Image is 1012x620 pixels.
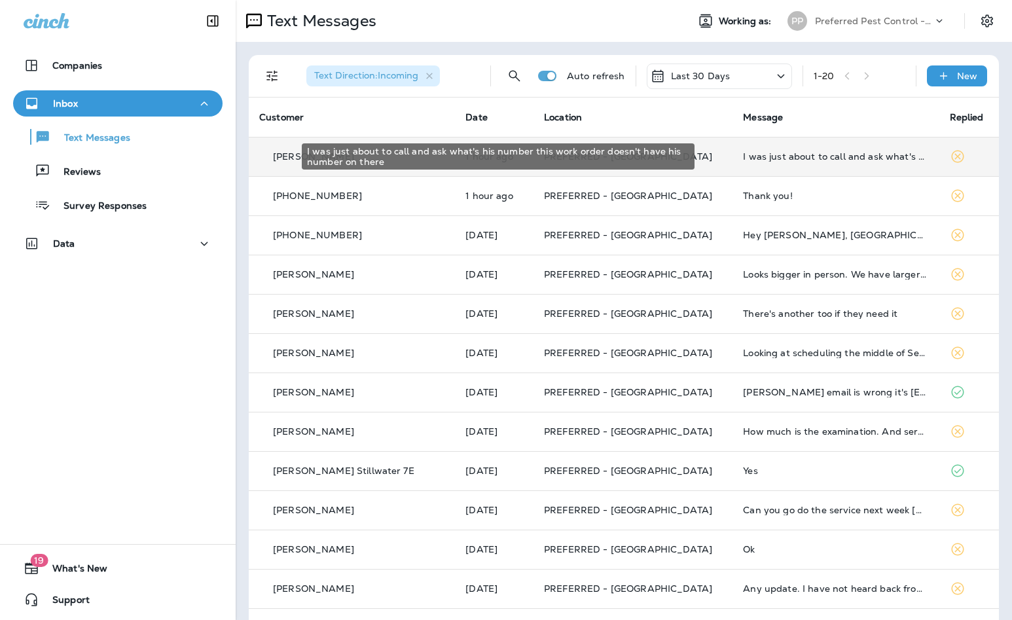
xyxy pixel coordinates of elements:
p: [PERSON_NAME] [273,426,354,437]
button: Data [13,230,223,257]
span: Text Direction : Incoming [314,69,418,81]
button: Companies [13,52,223,79]
p: Auto refresh [567,71,625,81]
button: Filters [259,63,285,89]
p: New [957,71,977,81]
p: [PERSON_NAME] [273,387,354,397]
span: Location [544,111,582,123]
p: Aug 12, 2025 09:17 AM [465,387,523,397]
p: [PERSON_NAME] [273,544,354,555]
p: Aug 7, 2025 12:16 PM [465,583,523,594]
span: PREFERRED - [GEOGRAPHIC_DATA] [544,190,712,202]
button: Search Messages [501,63,528,89]
span: PREFERRED - [GEOGRAPHIC_DATA] [544,465,712,477]
p: [PERSON_NAME] [273,269,354,280]
div: Can you go do the service next week on Tuesday in need the treatment inside too. [743,505,928,515]
p: [PHONE_NUMBER] [273,191,362,201]
button: Support [13,587,223,613]
p: Data [53,238,75,249]
button: Reviews [13,157,223,185]
p: Inbox [53,98,78,109]
p: Aug 20, 2025 08:41 AM [465,308,523,319]
p: Text Messages [51,132,130,145]
div: Ok [743,544,928,555]
p: [PERSON_NAME] [273,583,354,594]
div: Looks bigger in person. We have larger than normal brick on our house so hard to tell in pic. [743,269,928,280]
div: Text Direction:Incoming [306,65,440,86]
span: Date [465,111,488,123]
span: PREFERRED - [GEOGRAPHIC_DATA] [544,229,712,241]
p: [PERSON_NAME] [273,505,354,515]
p: [PERSON_NAME] [273,151,354,162]
div: PP [787,11,807,31]
p: Text Messages [262,11,376,31]
span: What's New [39,563,107,579]
div: I was just about to call and ask what's his number this work order doesn't have his number on there [302,143,695,170]
div: 1 - 20 [814,71,835,81]
span: PREFERRED - [GEOGRAPHIC_DATA] [544,426,712,437]
span: PREFERRED - [GEOGRAPHIC_DATA] [544,386,712,398]
span: PREFERRED - [GEOGRAPHIC_DATA] [544,504,712,516]
span: PREFERRED - [GEOGRAPHIC_DATA] [544,543,712,555]
button: Inbox [13,90,223,117]
span: Support [39,594,90,610]
div: Jose barajas email is wrong it's najvero@hotmail.com [743,387,928,397]
span: Replied [950,111,984,123]
button: Settings [975,9,999,33]
div: How much is the examination. And service [743,426,928,437]
span: PREFERRED - [GEOGRAPHIC_DATA] [544,583,712,594]
p: [PERSON_NAME] Stillwater 7E [273,465,414,476]
div: Hey Karla, India said she will reach out to us about the flea treatment on unit 816. She agrees i... [743,230,928,240]
p: Last 30 Days [671,71,731,81]
p: Aug 20, 2025 08:54 AM [465,269,523,280]
p: [PHONE_NUMBER] [273,230,362,240]
p: Aug 12, 2025 04:49 PM [465,348,523,358]
p: Preferred Pest Control - Palmetto [815,16,933,26]
span: 19 [30,554,48,567]
span: Working as: [719,16,774,27]
div: Thank you! [743,191,928,201]
button: Text Messages [13,123,223,151]
span: PREFERRED - [GEOGRAPHIC_DATA] [544,268,712,280]
p: Aug 8, 2025 10:06 AM [465,544,523,555]
div: There's another too if they need it [743,308,928,319]
button: Survey Responses [13,191,223,219]
span: Message [743,111,783,123]
div: Any update. I have not heard back from you or anyone else. [743,583,928,594]
span: PREFERRED - [GEOGRAPHIC_DATA] [544,308,712,319]
span: Customer [259,111,304,123]
div: Looking at scheduling the middle of September. [743,348,928,358]
div: I was just about to call and ask what's his number this work order doesn't have his number on there [743,151,928,162]
div: Yes [743,465,928,476]
p: Aug 25, 2025 09:32 AM [465,191,523,201]
span: PREFERRED - [GEOGRAPHIC_DATA] [544,347,712,359]
p: Aug 8, 2025 10:28 AM [465,505,523,515]
p: Survey Responses [50,200,147,213]
p: Reviews [50,166,101,179]
p: [PERSON_NAME] [273,348,354,358]
p: [PERSON_NAME] [273,308,354,319]
p: Companies [52,60,102,71]
p: Aug 8, 2025 07:26 PM [465,426,523,437]
p: Aug 21, 2025 11:29 AM [465,230,523,240]
button: Collapse Sidebar [194,8,231,34]
p: Aug 8, 2025 01:03 PM [465,465,523,476]
button: 19What's New [13,555,223,581]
